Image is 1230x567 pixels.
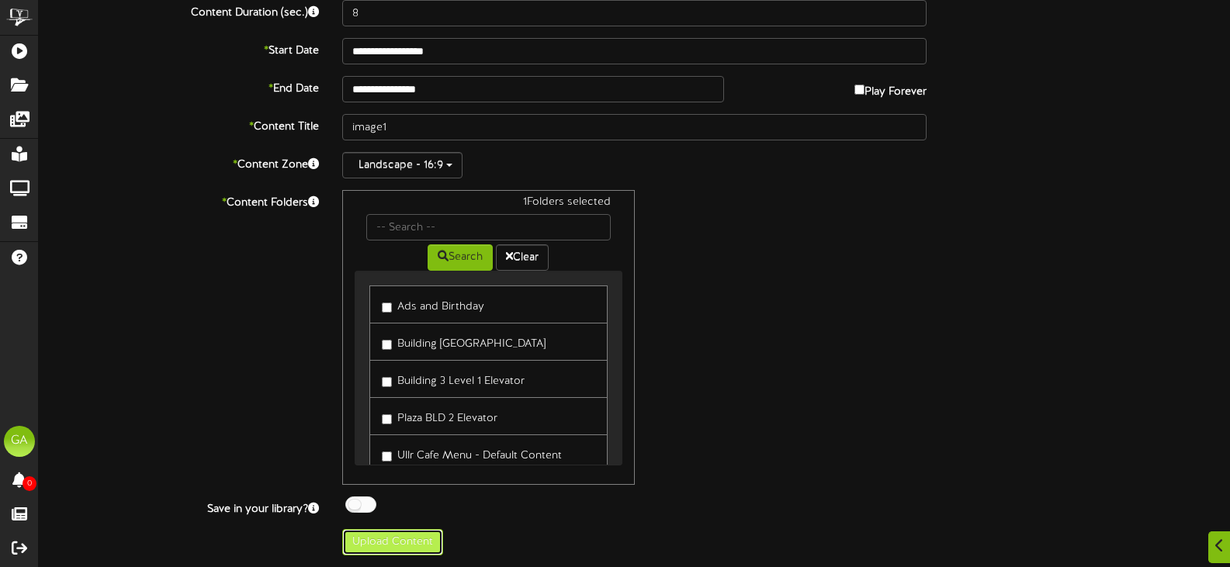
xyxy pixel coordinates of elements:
[854,85,864,95] input: Play Forever
[428,244,493,271] button: Search
[27,152,331,173] label: Content Zone
[23,476,36,491] span: 0
[382,294,484,315] label: Ads and Birthday
[382,331,546,352] label: Building [GEOGRAPHIC_DATA]
[4,426,35,457] div: GA
[382,303,392,313] input: Ads and Birthday
[382,377,392,387] input: Building 3 Level 1 Elevator
[382,451,392,462] input: Ullr Cafe Menu - Default Content Folder
[382,340,392,350] input: Building [GEOGRAPHIC_DATA]
[342,114,927,140] input: Title of this Content
[27,114,331,135] label: Content Title
[27,38,331,59] label: Start Date
[355,195,622,214] div: 1 Folders selected
[27,496,331,517] label: Save in your library?
[496,244,549,271] button: Clear
[27,190,331,211] label: Content Folders
[366,214,610,240] input: -- Search --
[382,406,497,427] label: Plaza BLD 2 Elevator
[382,414,392,424] input: Plaza BLD 2 Elevator
[382,368,525,389] label: Building 3 Level 1 Elevator
[854,76,927,100] label: Play Forever
[382,443,594,479] label: Ullr Cafe Menu - Default Content Folder
[342,152,463,178] button: Landscape - 16:9
[342,529,443,555] button: Upload Content
[27,76,331,97] label: End Date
